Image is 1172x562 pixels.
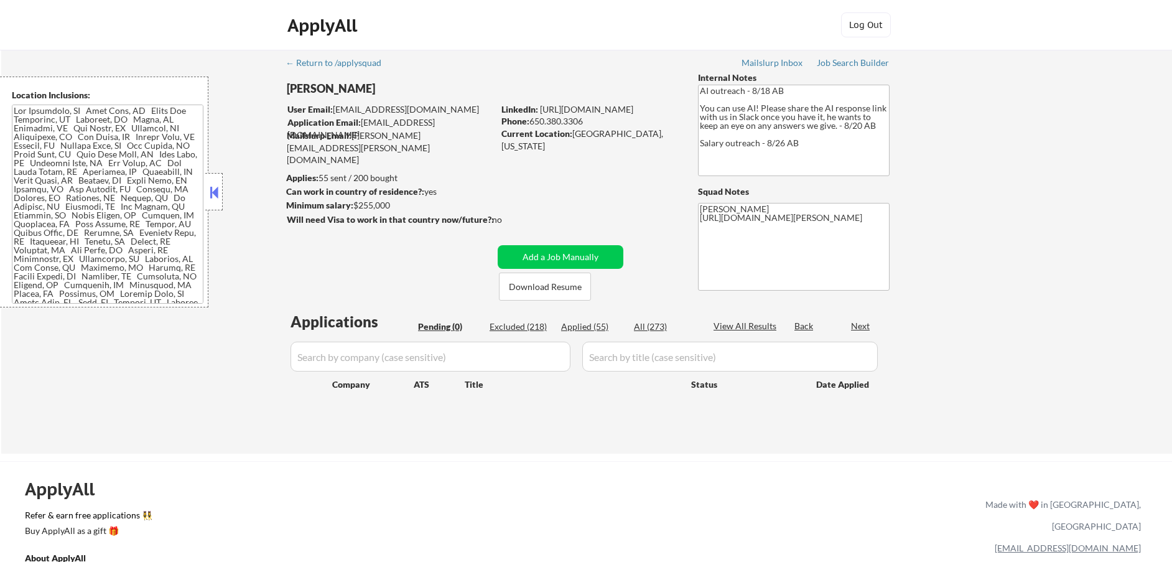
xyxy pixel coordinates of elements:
div: Internal Notes [698,72,890,84]
strong: Applies: [286,172,319,183]
div: 650.380.3306 [501,115,677,128]
div: Location Inclusions: [12,89,203,101]
strong: LinkedIn: [501,104,538,115]
div: Status [691,373,798,395]
strong: Minimum salary: [286,200,353,210]
strong: Phone: [501,116,529,126]
div: Made with ❤️ in [GEOGRAPHIC_DATA], [GEOGRAPHIC_DATA] [980,494,1141,537]
button: Log Out [841,12,891,37]
a: [URL][DOMAIN_NAME] [540,104,633,115]
strong: Can work in country of residence?: [286,186,424,197]
div: yes [286,185,490,198]
a: Buy ApplyAll as a gift 🎁 [25,524,149,540]
div: Pending (0) [418,321,480,333]
div: [PERSON_NAME] [287,81,542,96]
div: no [492,213,528,226]
div: [EMAIL_ADDRESS][DOMAIN_NAME] [287,103,493,116]
strong: Application Email: [287,117,361,128]
div: [GEOGRAPHIC_DATA], [US_STATE] [501,128,677,152]
a: Mailslurp Inbox [742,58,804,70]
div: All (273) [634,321,696,333]
input: Search by title (case sensitive) [582,342,878,372]
a: Refer & earn free applications 👯‍♀️ [25,511,725,524]
strong: User Email: [287,104,333,115]
div: Mailslurp Inbox [742,59,804,67]
div: ApplyAll [25,479,109,500]
div: 55 sent / 200 bought [286,172,493,184]
div: Next [851,320,871,332]
div: ApplyAll [287,15,361,36]
strong: Will need Visa to work in that country now/future?: [287,214,494,225]
div: ← Return to /applysquad [286,59,393,67]
button: Download Resume [499,273,591,301]
div: View All Results [714,320,780,332]
div: ATS [414,378,465,391]
strong: Current Location: [501,128,572,139]
strong: Mailslurp Email: [287,130,351,141]
div: Date Applied [816,378,871,391]
button: Add a Job Manually [498,245,623,269]
input: Search by company (case sensitive) [291,342,570,372]
a: ← Return to /applysquad [286,58,393,70]
div: [EMAIL_ADDRESS][DOMAIN_NAME] [287,116,493,141]
div: Buy ApplyAll as a gift 🎁 [25,527,149,535]
div: Applications [291,314,414,329]
div: Applied (55) [561,321,623,333]
div: [PERSON_NAME][EMAIL_ADDRESS][PERSON_NAME][DOMAIN_NAME] [287,129,493,166]
div: $255,000 [286,199,493,212]
div: Back [794,320,814,332]
div: Company [332,378,414,391]
a: [EMAIL_ADDRESS][DOMAIN_NAME] [995,543,1141,553]
a: Job Search Builder [817,58,890,70]
div: Job Search Builder [817,59,890,67]
div: Title [465,378,679,391]
div: Squad Notes [698,185,890,198]
div: Excluded (218) [490,321,552,333]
